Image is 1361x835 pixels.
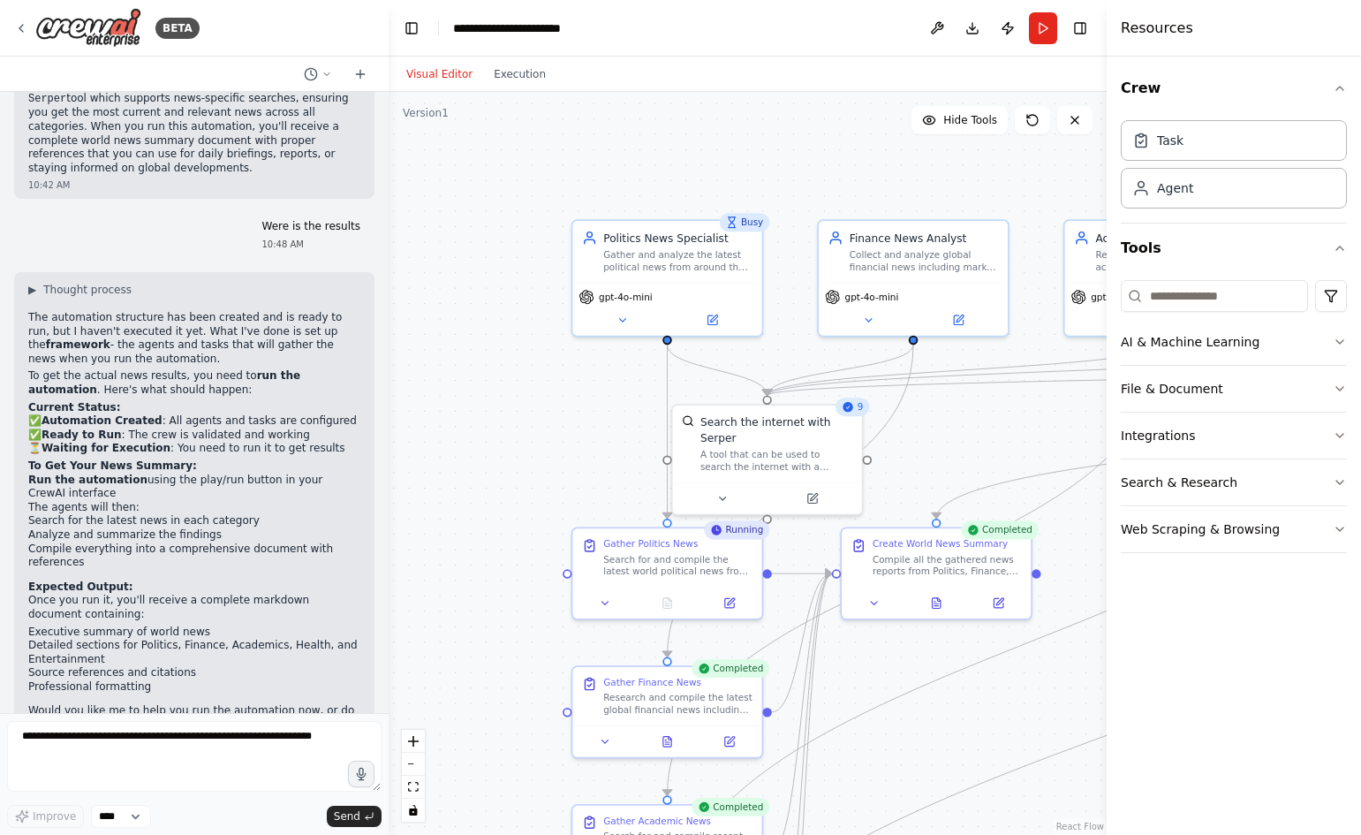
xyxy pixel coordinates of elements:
div: 9SerperDevToolSearch the internet with SerperA tool that can be used to search the internet with ... [671,404,864,515]
li: Analyze and summarize the findings [28,528,360,543]
p: ✅ : All agents and tasks are configured ✅ : The crew is validated and working ⏳ : You need to run... [28,414,360,456]
button: AI & Machine Learning [1121,319,1347,365]
div: Create World News Summary [873,538,1008,550]
span: gpt-4o-mini [845,291,899,303]
g: Edge from b1d4242b-fded-4744-b1a1-404b7f33e026 to c5698bc0-848f-4eca-b0cf-5d29073d4f99 [760,345,921,395]
strong: Waiting for Execution [42,442,170,454]
button: Open in side panel [972,594,1025,612]
button: Search & Research [1121,459,1347,505]
div: Finance News Analyst [850,230,999,245]
button: Hide Tools [911,106,1008,134]
strong: Current Status: [28,401,120,414]
div: Academic News Researcher [1095,230,1244,245]
code: Search the internet with Serper [28,78,314,105]
div: 10:42 AM [28,178,360,192]
li: Detailed sections for Politics, Finance, Academics, Health, and Entertainment [28,639,360,666]
button: Open in side panel [703,594,756,612]
g: Edge from 611d77b7-5e51-445e-8d0d-b888aeb9d6ed to c5698bc0-848f-4eca-b0cf-5d29073d4f99 [660,345,775,395]
div: 10:48 AM [261,238,360,251]
button: zoom in [402,730,425,753]
strong: Run the automation [28,474,147,486]
button: toggle interactivity [402,799,425,822]
div: RunningGather Politics NewsSearch for and compile the latest world political news from the past 2... [571,527,764,619]
div: CompletedGather Finance NewsResearch and compile the latest global financial news including stock... [571,665,764,758]
div: Completed [692,798,769,816]
div: Completed [961,521,1039,540]
div: Tools [1121,273,1347,567]
div: Gather and analyze the latest political news from around the world, focusing on major political d... [603,248,752,273]
li: The agents will then: [28,501,360,570]
button: Open in side panel [669,311,755,330]
button: Start a new chat [346,64,374,85]
div: Crew [1121,113,1347,223]
button: Crew [1121,64,1347,113]
strong: run the automation [28,369,300,396]
div: CompletedCreate World News SummaryCompile all the gathered news reports from Politics, Finance, A... [840,527,1032,619]
strong: Expected Output: [28,581,133,593]
div: Running [704,521,769,540]
button: Open in side panel [915,311,1002,330]
div: Agent [1157,179,1193,197]
span: ▶ [28,283,36,297]
span: Thought process [43,283,132,297]
button: Hide right sidebar [1068,16,1093,41]
g: Edge from 90f19b64-9307-404b-81bf-5e6315d5c707 to 1e936434-aa34-4a1c-a23d-c29c33811f4f [772,566,832,719]
p: To get the actual news results, you need to . Here's what should happen: [28,369,360,397]
div: Research and compile the latest global financial news including stock market movements, economic ... [603,692,752,717]
p: Were is the results [261,220,360,234]
nav: breadcrumb [453,19,610,37]
p: The automation structure has been created and is ready to run, but I haven't executed it yet. Wha... [28,311,360,366]
button: View output [904,594,969,612]
button: View output [635,733,700,751]
div: Academic News ResearcherResearch and compile academic news including scientific breakthroughs, re... [1063,219,1256,337]
h4: Resources [1121,18,1193,39]
span: Hide Tools [943,113,997,127]
img: Logo [35,8,141,48]
p: The automation uses the tool which supports news-specific searches, ensuring you get the most cur... [28,77,360,175]
button: Integrations [1121,413,1347,459]
div: Gather Academic News [603,815,711,827]
g: Edge from e7b7c8c6-623e-4f47-b820-3b313e8c6c53 to 1e936434-aa34-4a1c-a23d-c29c33811f4f [772,566,832,581]
button: No output available [635,594,700,612]
button: Open in side panel [703,733,756,751]
div: React Flow controls [402,730,425,822]
button: fit view [402,776,425,799]
div: Search for and compile the latest world political news from the past 24 hours. Focus on major pol... [603,553,752,578]
button: File & Document [1121,366,1347,412]
strong: Automation Created [42,414,163,427]
button: Hide left sidebar [399,16,424,41]
p: Once you run it, you'll receive a complete markdown document containing: [28,594,360,621]
li: Executive summary of world news [28,626,360,640]
button: Tools [1121,224,1347,273]
button: Execution [483,64,556,85]
li: Source references and citations [28,666,360,680]
div: Politics News Specialist [603,230,752,245]
div: Finance News AnalystCollect and analyze global financial news including market movements, economi... [817,219,1009,337]
div: A tool that can be used to search the internet with a search_query. Supports different search typ... [700,449,852,474]
button: ▶Thought process [28,283,132,297]
img: SerperDevTool [682,414,694,427]
strong: Ready to Run [42,429,122,441]
button: Improve [7,805,84,828]
div: BusyPolitics News SpecialistGather and analyze the latest political news from around the world, f... [571,219,764,337]
div: Gather Politics News [603,538,698,550]
button: Send [327,806,382,827]
button: Open in side panel [768,490,855,508]
li: Search for the latest news in each category [28,514,360,528]
div: Busy [720,213,770,232]
button: zoom out [402,753,425,776]
span: Improve [33,809,76,824]
div: Compile all the gathered news reports from Politics, Finance, Academics, Health, and Entertainmen... [873,553,1022,578]
button: Visual Editor [396,64,483,85]
li: using the play/run button in your CrewAI interface [28,474,360,501]
div: Research and compile academic news including scientific breakthroughs, research publications, edu... [1095,248,1244,273]
div: Search the internet with Serper [700,414,852,445]
span: gpt-4o-mini [599,291,653,303]
span: gpt-4o-mini [1091,291,1145,303]
p: Would you like me to help you run the automation now, or do you need guidance on how to execute i... [28,704,360,746]
strong: To Get Your News Summary: [28,459,197,472]
g: Edge from 611d77b7-5e51-445e-8d0d-b888aeb9d6ed to e7b7c8c6-623e-4f47-b820-3b313e8c6c53 [660,345,675,519]
div: Gather Finance News [603,676,701,688]
div: Completed [692,659,769,678]
button: Click to speak your automation idea [348,761,374,787]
